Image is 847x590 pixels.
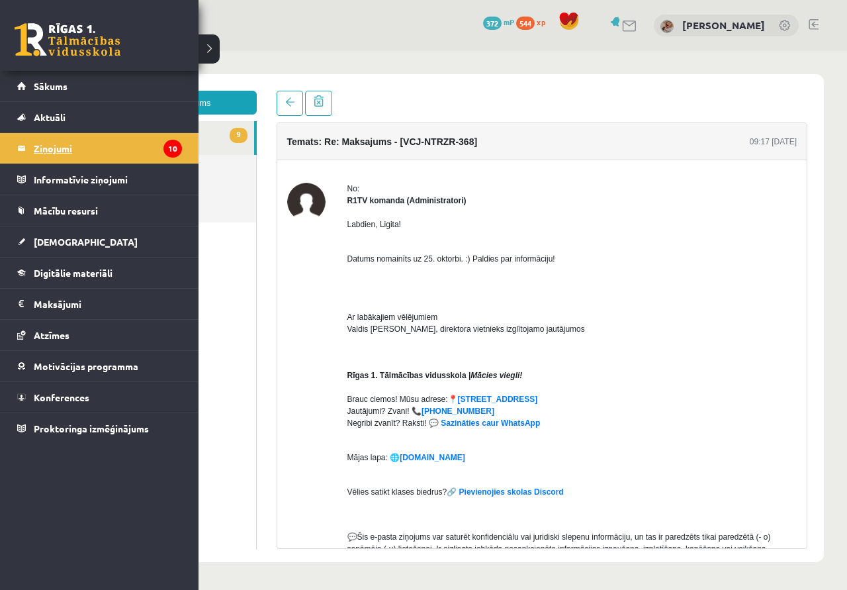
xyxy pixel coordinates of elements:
a: Aktuāli [17,102,182,132]
legend: Informatīvie ziņojumi [34,164,182,195]
span: Sākums [34,80,67,92]
a: Mācību resursi [17,195,182,226]
h4: Temats: Re: Maksajums - [VCJ-NTRZR-368] [234,85,425,96]
div: No: [294,132,744,144]
a: Konferences [17,382,182,413]
img: R1TV komanda [234,132,273,170]
a: [DOMAIN_NAME] [347,402,412,411]
p: Labdien, Ligita! [294,168,744,191]
a: [STREET_ADDRESS] [405,344,485,353]
a: Nosūtītie [40,104,203,138]
a: Proktoringa izmēģinājums [17,413,182,444]
a: 372 mP [483,17,514,27]
img: Ligita Millere [660,20,674,33]
span: Mācību resursi [34,205,98,217]
span: 9 [177,77,194,92]
i: 10 [163,140,182,158]
p: Mājas lapa: 🌐 [294,389,744,413]
a: Atzīmes [17,320,182,350]
a: Maksājumi [17,289,182,319]
a: [PERSON_NAME] [682,19,765,32]
span: [DEMOGRAPHIC_DATA] [34,236,138,248]
strong: Mācies viegli! [418,320,469,329]
a: [DEMOGRAPHIC_DATA] [17,226,182,257]
span: Aktuāli [34,111,66,123]
a: 🔗 Pievienojies skolas Discord [394,436,510,446]
a: Jauns ziņojums [40,40,204,64]
span: 544 [516,17,535,30]
strong: Rīgas 1. Tālmācības vidusskola | [294,320,418,329]
a: Motivācijas programma [17,351,182,381]
span: Motivācijas programma [34,360,138,372]
span: xp [537,17,545,27]
a: 544 xp [516,17,552,27]
a: Dzēstie [40,138,203,172]
a: 💬 Sazināties caur WhatsApp [376,368,487,377]
span: Digitālie materiāli [34,267,112,279]
a: [PHONE_NUMBER] [369,356,441,365]
span: Šis e-pasta ziņojums var saturēt konfidenciālu vai juridiski slepenu informāciju, un tas ir pared... [294,481,718,526]
p: Datums nomainīts uz 25. oktorbi. :) Paldies par informāciju! [294,202,744,238]
span: Atzīmes [34,329,69,341]
a: Rīgas 1. Tālmācības vidusskola [15,23,120,56]
span: 372 [483,17,502,30]
div: 09:17 [DATE] [697,85,744,97]
a: Ziņojumi10 [17,133,182,164]
p: Brauc ciemos! Mūsu adrese: Jautājumi? Zvani! 📞 Negribi zvanīt? Raksti! [294,307,744,378]
p: Vēlies satikt klases biedrus? [294,423,744,447]
span: Proktoringa izmēģinājums [34,422,149,434]
a: Informatīvie ziņojumi [17,164,182,195]
span: Konferences [34,391,89,403]
strong: 📍 [395,344,405,353]
legend: Maksājumi [34,289,182,319]
a: Sākums [17,71,182,101]
p: Ar labākajiem vēlējumiem Valdis [PERSON_NAME], direktora vietnieks izglītojamo jautājumos [294,248,744,296]
a: 9Ienākošie [40,70,201,104]
strong: R1TV komanda (Administratori) [294,145,414,154]
p: 💬 [294,480,744,564]
a: Digitālie materiāli [17,258,182,288]
legend: Ziņojumi [34,133,182,164]
span: mP [504,17,514,27]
